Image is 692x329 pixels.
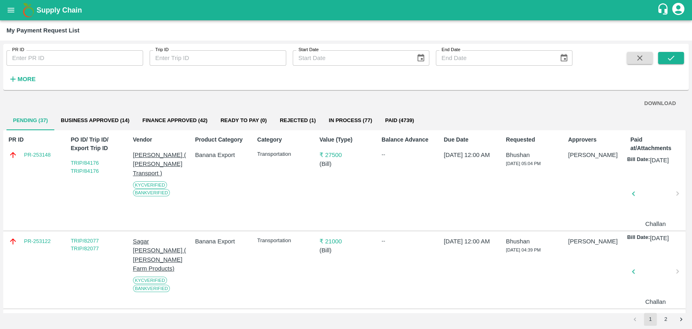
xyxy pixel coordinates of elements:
[133,181,167,189] span: KYC Verified
[133,237,186,273] p: Sagar [PERSON_NAME] ( [PERSON_NAME] Farm Products)
[319,135,373,144] p: Value (Type)
[650,234,669,243] p: [DATE]
[273,111,322,130] button: Rejected (1)
[71,135,124,153] p: PO ID/ Trip ID/ Export Trip ID
[322,111,379,130] button: In Process (77)
[506,151,559,159] p: Bhushan
[136,111,214,130] button: Finance Approved (42)
[506,135,559,144] p: Requested
[506,161,541,166] span: [DATE] 05:04 PM
[637,219,674,228] p: Challan
[441,47,460,53] label: End Date
[133,285,170,292] span: Bank Verified
[630,135,683,153] p: Paid at/Attachments
[319,151,373,159] p: ₹ 27500
[293,50,410,66] input: Start Date
[568,151,621,159] p: [PERSON_NAME]
[627,313,689,326] nav: pagination navigation
[506,247,541,252] span: [DATE] 04:39 PM
[20,2,36,18] img: logo
[381,237,435,245] div: --
[214,111,273,130] button: Ready To Pay (0)
[12,47,24,53] label: PR ID
[133,135,186,144] p: Vendor
[2,1,20,19] button: open drawer
[17,76,36,82] strong: More
[627,156,650,165] p: Bill Date:
[9,135,62,144] p: PR ID
[568,237,621,246] p: [PERSON_NAME]
[659,313,672,326] button: Go to page 2
[6,25,79,36] div: My Payment Request List
[413,50,428,66] button: Choose date
[6,111,54,130] button: Pending (37)
[644,313,657,326] button: page 1
[556,50,572,66] button: Choose date
[444,237,497,246] p: [DATE] 12:00 AM
[150,50,286,66] input: Enter Trip ID
[627,312,650,320] p: Bill Date:
[381,151,435,159] div: --
[71,238,99,252] a: TRIP/82077 TRIP/82077
[379,111,420,130] button: Paid (4739)
[133,151,186,178] p: [PERSON_NAME] ( [PERSON_NAME] Transport )
[506,237,559,246] p: Bhushan
[133,189,170,196] span: Bank Verified
[6,50,143,66] input: Enter PR ID
[568,135,621,144] p: Approvers
[657,3,671,17] div: customer-support
[133,277,167,284] span: KYC Verified
[637,297,674,306] p: Challan
[319,159,373,168] p: ( Bill )
[627,234,650,243] p: Bill Date:
[6,72,38,86] button: More
[650,156,669,165] p: [DATE]
[195,237,248,246] p: Banana Export
[257,237,310,245] p: Transportation
[54,111,136,130] button: Business Approved (14)
[195,151,248,159] p: Banana Export
[381,135,435,144] p: Balance Advance
[675,313,688,326] button: Go to next page
[24,237,51,245] a: PR-253122
[195,135,248,144] p: Product Category
[319,237,373,246] p: ₹ 21000
[641,97,679,111] button: DOWNLOAD
[24,151,51,159] a: PR-253148
[155,47,169,53] label: Trip ID
[319,246,373,255] p: ( Bill )
[444,135,497,144] p: Due Date
[671,2,686,19] div: account of current user
[650,312,669,320] p: [DATE]
[444,151,497,159] p: [DATE] 12:00 AM
[36,4,657,16] a: Supply Chain
[298,47,319,53] label: Start Date
[257,135,310,144] p: Category
[36,6,82,14] b: Supply Chain
[436,50,553,66] input: End Date
[71,160,99,174] a: TRIP/84176 TRIP/84176
[257,151,310,158] p: Transportation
